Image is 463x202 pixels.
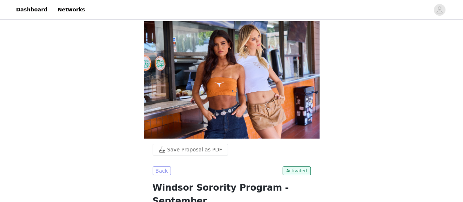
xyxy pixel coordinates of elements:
[12,1,52,18] a: Dashboard
[144,21,320,139] img: campaign image
[53,1,89,18] a: Networks
[153,166,171,175] button: Back
[283,166,311,175] span: Activated
[153,144,228,155] button: Save Proposal as PDF
[436,4,443,16] div: avatar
